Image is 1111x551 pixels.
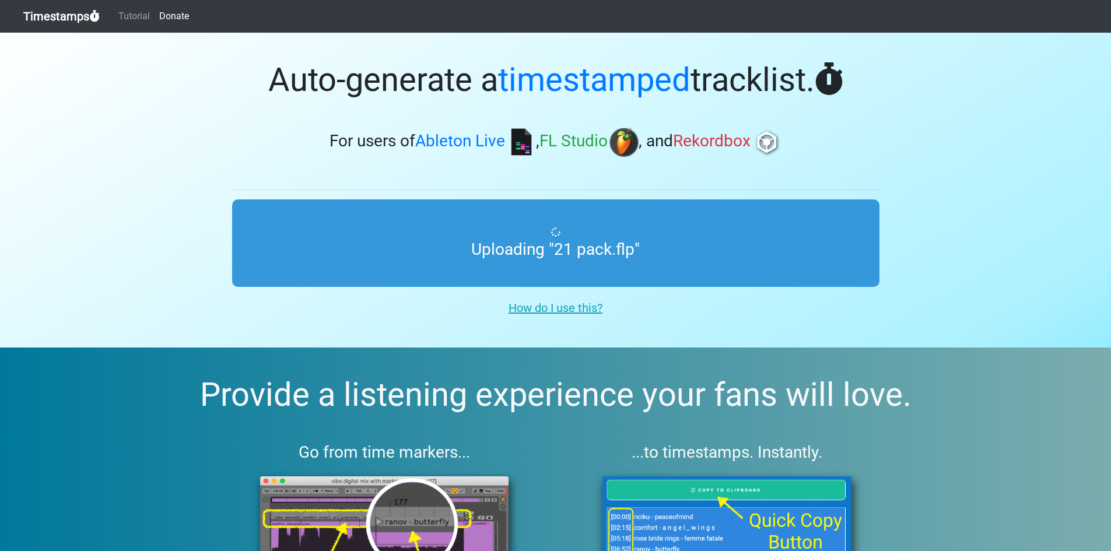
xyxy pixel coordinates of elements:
h1: Auto-generate a tracklist. [232,61,879,100]
span: Rekordbox [673,132,751,151]
a: Donate [155,5,194,28]
a: Timestamps [23,5,100,28]
img: ableton.png [507,128,536,157]
u: How do I use this? [509,301,602,315]
h3: Go from time markers... [232,443,537,462]
a: Tutorial [114,5,155,28]
span: timestamped [498,61,691,99]
span: FL Studio [539,132,608,151]
h3: For users of , , and [232,128,879,157]
span: Ableton Live [415,132,505,151]
img: rb.png [752,128,781,157]
h2: Provide a listening experience your fans will love. [28,375,1083,415]
h3: ...to timestamps. Instantly. [574,443,879,462]
img: fl.png [609,128,639,157]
